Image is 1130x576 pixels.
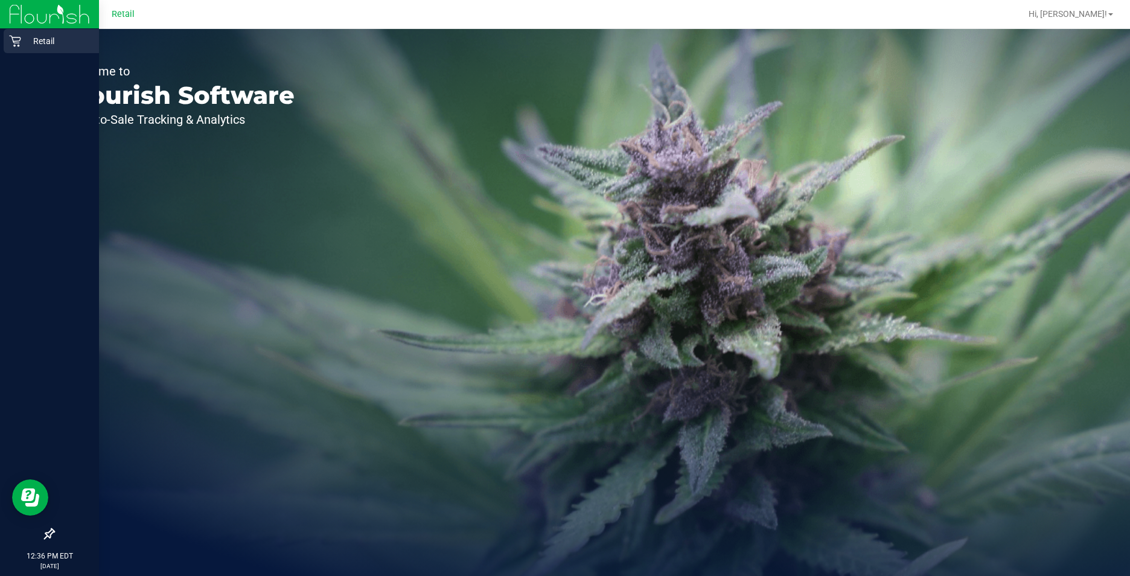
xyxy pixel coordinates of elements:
span: Hi, [PERSON_NAME]! [1029,9,1107,19]
iframe: Resource center [12,479,48,516]
p: [DATE] [5,562,94,571]
inline-svg: Retail [9,35,21,47]
p: Welcome to [65,65,295,77]
p: Seed-to-Sale Tracking & Analytics [65,114,295,126]
span: Retail [112,9,135,19]
p: Retail [21,34,94,48]
p: Flourish Software [65,83,295,107]
p: 12:36 PM EDT [5,551,94,562]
